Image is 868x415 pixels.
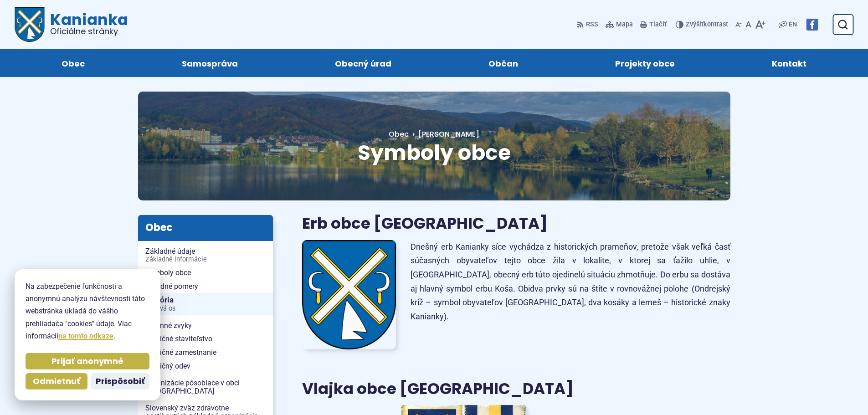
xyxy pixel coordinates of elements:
[295,49,431,77] a: Obecný úrad
[686,21,728,29] span: kontrast
[576,49,714,77] a: Projekty obce
[577,15,600,34] a: RSS
[686,20,704,28] span: Zvýšiť
[145,346,266,359] span: Tradičné zamestnanie
[615,49,675,77] span: Projekty obce
[138,332,273,346] a: Tradičné staviteľstvo
[138,280,273,293] a: Prírodné pomery
[138,319,273,333] a: Rodinné zvyky
[58,332,113,340] a: na tomto odkaze
[51,356,123,367] span: Prijať anonymné
[138,215,273,241] h3: Obec
[734,15,744,34] button: Zmenšiť veľkosť písma
[15,7,128,42] a: Logo Kanianka, prejsť na domovskú stránku.
[676,15,730,34] button: Zvýšiťkontrast
[733,49,846,77] a: Kontakt
[33,376,80,387] span: Odmietnuť
[389,129,409,139] a: Obec
[145,319,266,333] span: Rodinné zvyky
[145,293,266,315] span: História
[138,245,273,266] a: Základné údajeZákladné informácie
[50,27,128,36] span: Oficiálne stránky
[616,19,633,30] span: Mapa
[787,19,799,30] a: EN
[145,245,266,266] span: Základné údaje
[138,346,273,359] a: Tradičné zamestnanie
[138,293,273,315] a: HistóriaČasová os
[145,332,266,346] span: Tradičné staviteľstvo
[22,49,124,77] a: Obec
[335,49,391,77] span: Obecný úrad
[145,256,266,263] span: Základné informácie
[772,49,806,77] span: Kontakt
[182,49,238,77] span: Samospráva
[142,49,277,77] a: Samospráva
[302,212,548,234] span: Erb obce [GEOGRAPHIC_DATA]
[302,378,574,400] span: Vlajka obce [GEOGRAPHIC_DATA]
[26,280,149,342] p: Na zabezpečenie funkčnosti a anonymnú analýzu návštevnosti táto webstránka ukladá do vášho prehli...
[145,280,266,293] span: Prírodné pomery
[488,49,518,77] span: Občan
[26,353,149,369] button: Prijať anonymné
[145,266,266,280] span: Symboly obce
[638,15,668,34] button: Tlačiť
[145,376,266,398] span: Organizácie pôsobiace v obci [GEOGRAPHIC_DATA]
[138,266,273,280] a: Symboly obce
[418,129,479,139] span: [PERSON_NAME]
[138,376,273,398] a: Organizácie pôsobiace v obci [GEOGRAPHIC_DATA]
[411,240,730,324] p: Dnešný erb Kanianky síce vychádza z historických prameňov, pretože však veľká časť súčasných obyv...
[62,49,85,77] span: Obec
[806,19,818,31] img: Prejsť na Facebook stránku
[145,359,266,373] span: Tradičný odev
[649,21,667,29] span: Tlačiť
[586,19,598,30] span: RSS
[138,359,273,373] a: Tradičný odev
[26,373,87,389] button: Odmietnuť
[753,15,767,34] button: Zväčšiť veľkosť písma
[45,12,128,36] span: Kanianka
[91,373,149,389] button: Prispôsobiť
[449,49,558,77] a: Občan
[96,376,145,387] span: Prispôsobiť
[789,19,797,30] span: EN
[145,305,266,313] span: Časová os
[358,138,511,167] span: Symboly obce
[604,15,635,34] a: Mapa
[15,7,45,42] img: Prejsť na domovskú stránku
[409,129,479,139] a: [PERSON_NAME]
[744,15,753,34] button: Nastaviť pôvodnú veľkosť písma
